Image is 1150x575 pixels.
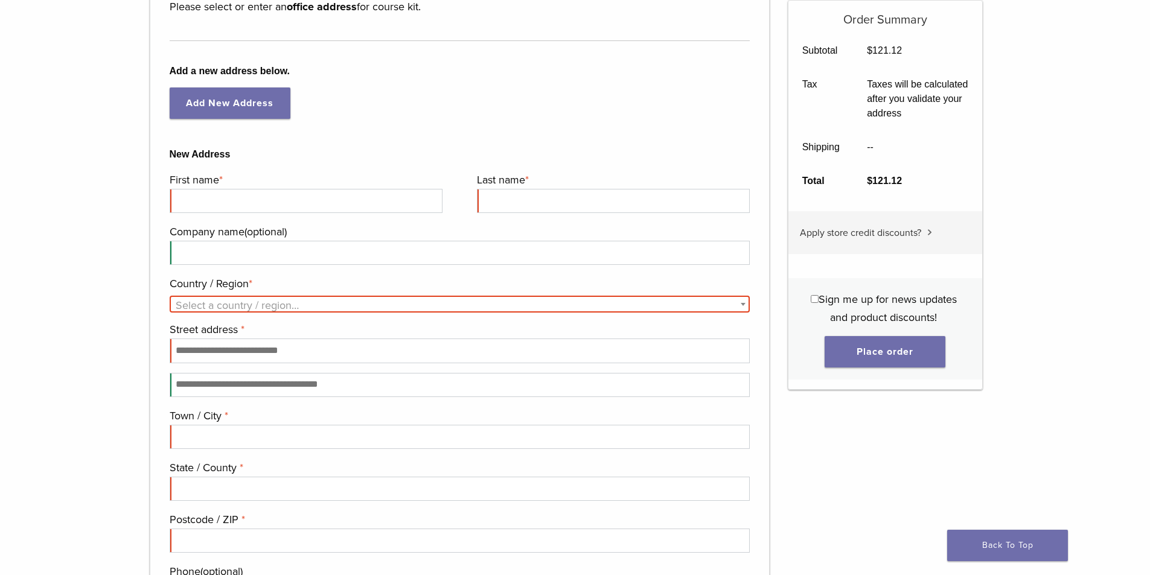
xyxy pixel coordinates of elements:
[170,407,747,425] label: Town / City
[947,530,1068,561] a: Back To Top
[176,299,299,312] span: Select a country / region…
[170,459,747,477] label: State / County
[788,164,854,198] th: Total
[867,142,874,152] span: --
[788,130,854,164] th: Shipping
[170,64,750,78] b: Add a new address below.
[170,171,439,189] label: First name
[170,510,747,529] label: Postcode / ZIP
[477,171,747,189] label: Last name
[811,295,819,303] input: Sign me up for news updates and product discounts!
[170,320,747,338] label: Street address
[867,45,902,56] bdi: 121.12
[788,68,854,130] th: Tax
[170,147,750,162] b: New Address
[854,68,982,130] td: Taxes will be calculated after you validate your address
[788,34,854,68] th: Subtotal
[819,293,957,324] span: Sign me up for news updates and product discounts!
[170,223,747,241] label: Company name
[867,176,872,186] span: $
[170,296,750,313] span: Country / Region
[867,45,872,56] span: $
[170,87,290,119] a: Add New Address
[800,227,921,239] span: Apply store credit discounts?
[244,225,287,238] span: (optional)
[170,275,747,293] label: Country / Region
[867,176,902,186] bdi: 121.12
[825,336,945,367] button: Place order
[927,229,932,235] img: caret.svg
[788,1,982,27] h5: Order Summary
